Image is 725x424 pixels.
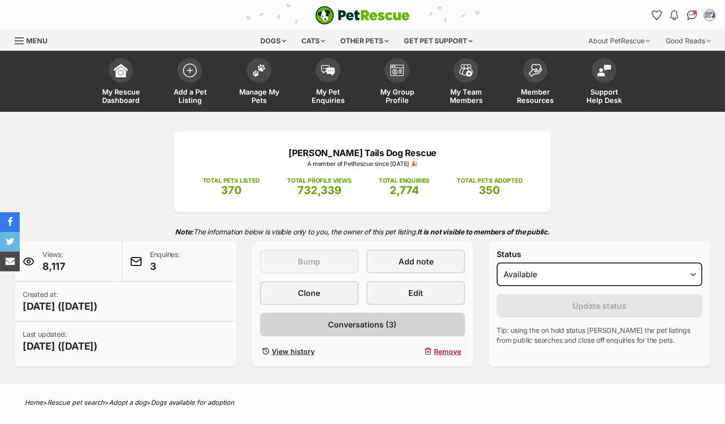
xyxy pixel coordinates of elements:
img: add-pet-listing-icon-0afa8454b4691262ce3f59096e99ab1cd57d4a30225e0717b998d2c9b9846f56.svg [183,64,197,77]
a: Home [25,398,43,406]
span: 8,117 [42,260,66,273]
button: My account [702,7,718,23]
p: TOTAL PETS ADOPTED [457,176,522,185]
p: TOTAL ENQUIRIES [379,176,430,185]
div: About PetRescue [581,31,657,51]
img: notifications-46538b983faf8c2785f20acdc204bb7945ddae34d4c08c2a6579f10ce5e182be.svg [670,10,678,20]
button: Notifications [666,7,682,23]
p: A member of PetRescue since [DATE] 🎉 [189,160,536,168]
ul: Account quick links [649,7,718,23]
div: Dogs [254,31,293,51]
a: PetRescue [315,6,410,25]
p: Enquiries: [150,250,180,273]
a: Manage My Pets [224,53,293,112]
div: Other pets [333,31,396,51]
span: Edit [408,287,423,299]
a: Menu [15,31,54,49]
strong: It is not visible to members of the public. [417,228,550,236]
a: Rescue pet search [47,398,105,406]
div: Good Reads [659,31,718,51]
a: Add a Pet Listing [155,53,224,112]
p: Tip: using the on hold status [PERSON_NAME] the pet listings from public searches and close off e... [497,326,702,345]
span: Remove [434,346,461,357]
span: 3 [150,260,180,273]
span: Bump [298,256,320,267]
img: team-members-icon-5396bd8760b3fe7c0b43da4ab00e1e3bb1a5d9ba89233759b79545d2d3fc5d0d.svg [459,64,473,77]
span: View history [272,346,315,357]
p: TOTAL PROFILE VIEWS [287,176,352,185]
p: TOTAL PETS LISTED [203,176,260,185]
p: Created at: [23,290,98,313]
a: Clone [260,281,359,305]
span: Member Resources [513,88,557,104]
a: Dogs available for adoption [151,398,234,406]
span: Conversations (3) [328,319,397,330]
span: Menu [26,36,47,45]
p: [PERSON_NAME] Tails Dog Rescue [189,146,536,160]
a: Add note [366,250,465,273]
span: Add note [399,256,434,267]
span: My Pet Enquiries [306,88,350,104]
span: 350 [479,184,500,196]
button: Update status [497,294,702,318]
button: Remove [366,344,465,359]
span: Update status [573,300,626,312]
div: Get pet support [397,31,479,51]
a: Adopt a dog [109,398,146,406]
img: Ruth Christodoulou profile pic [705,10,715,20]
p: Last updated: [23,329,98,353]
a: Support Help Desk [570,53,639,112]
strong: Note: [175,228,193,236]
a: My Pet Enquiries [293,53,362,112]
p: Views: [42,250,66,273]
a: View history [260,344,359,359]
p: The information below is visible only to you, the owner of this pet listing. [15,222,710,242]
img: dashboard-icon-eb2f2d2d3e046f16d808141f083e7271f6b2e854fb5c12c21221c1fb7104beca.svg [114,64,128,77]
a: Favourites [649,7,664,23]
span: Add a Pet Listing [168,88,212,104]
img: help-desk-icon-fdf02630f3aa405de69fd3d07c3f3aa587a6932b1a1747fa1d2bba05be0121f9.svg [597,65,611,76]
span: Clone [298,287,320,299]
a: My Rescue Dashboard [86,53,155,112]
img: manage-my-pets-icon-02211641906a0b7f246fdf0571729dbe1e7629f14944591b6c1af311fb30b64b.svg [252,64,266,77]
span: [DATE] ([DATE]) [23,299,98,313]
button: Bump [260,250,359,273]
a: Conversations (3) [260,313,466,336]
span: 732,339 [297,184,341,196]
img: member-resources-icon-8e73f808a243e03378d46382f2149f9095a855e16c252ad45f914b54edf8863c.svg [528,64,542,77]
a: My Group Profile [362,53,432,112]
img: chat-41dd97257d64d25036548639549fe6c8038ab92f7586957e7f3b1b290dea8141.svg [687,10,697,20]
img: logo-e224e6f780fb5917bec1dbf3a21bbac754714ae5b6737aabdf751b685950b380.svg [315,6,410,25]
img: group-profile-icon-3fa3cf56718a62981997c0bc7e787c4b2cf8bcc04b72c1350f741eb67cf2f40e.svg [390,65,404,76]
span: My Team Members [444,88,488,104]
a: My Team Members [432,53,501,112]
a: Conversations [684,7,700,23]
div: Cats [294,31,332,51]
img: pet-enquiries-icon-7e3ad2cf08bfb03b45e93fb7055b45f3efa6380592205ae92323e6603595dc1f.svg [321,65,335,76]
span: 370 [221,184,242,196]
span: 2,774 [390,184,419,196]
span: My Group Profile [375,88,419,104]
label: Status [497,250,702,259]
span: Manage My Pets [237,88,281,104]
span: Support Help Desk [582,88,626,104]
span: My Rescue Dashboard [99,88,143,104]
span: [DATE] ([DATE]) [23,339,98,353]
a: Edit [366,281,465,305]
a: Member Resources [501,53,570,112]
